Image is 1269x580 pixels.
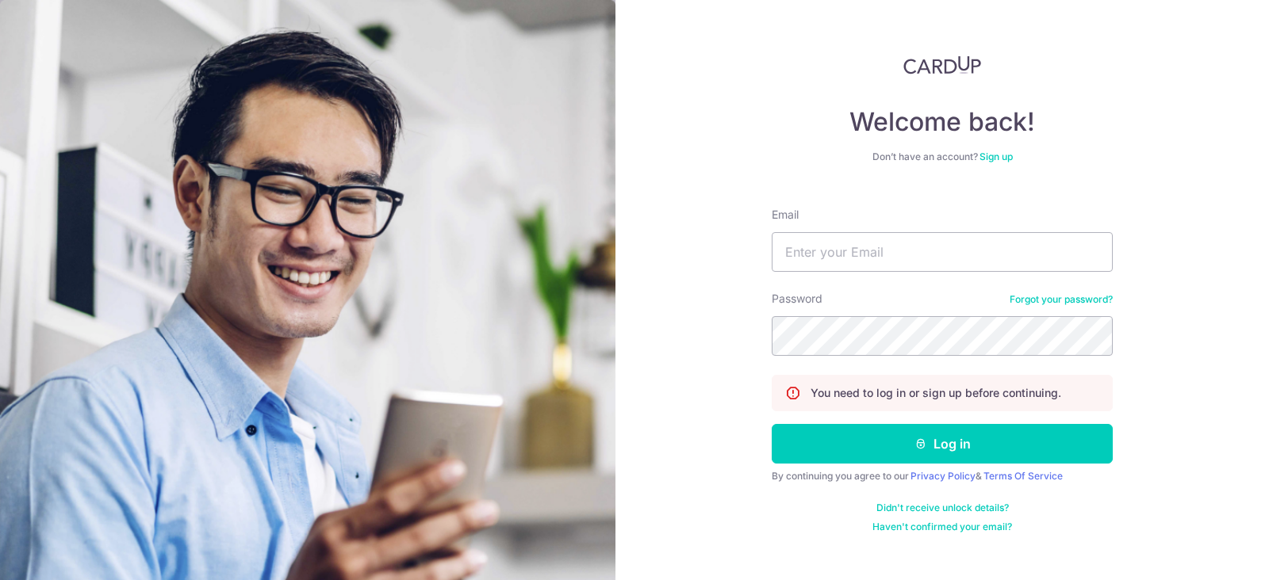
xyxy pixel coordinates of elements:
label: Email [772,207,799,223]
img: CardUp Logo [903,55,981,74]
a: Privacy Policy [911,470,976,482]
a: Forgot your password? [1010,293,1113,306]
button: Log in [772,424,1113,464]
label: Password [772,291,822,307]
input: Enter your Email [772,232,1113,272]
a: Sign up [980,151,1013,162]
a: Haven't confirmed your email? [872,521,1012,533]
h4: Welcome back! [772,106,1113,138]
div: By continuing you agree to our & [772,470,1113,483]
a: Didn't receive unlock details? [876,502,1009,514]
div: Don’t have an account? [772,151,1113,163]
a: Terms Of Service [983,470,1063,482]
p: You need to log in or sign up before continuing. [811,385,1061,401]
